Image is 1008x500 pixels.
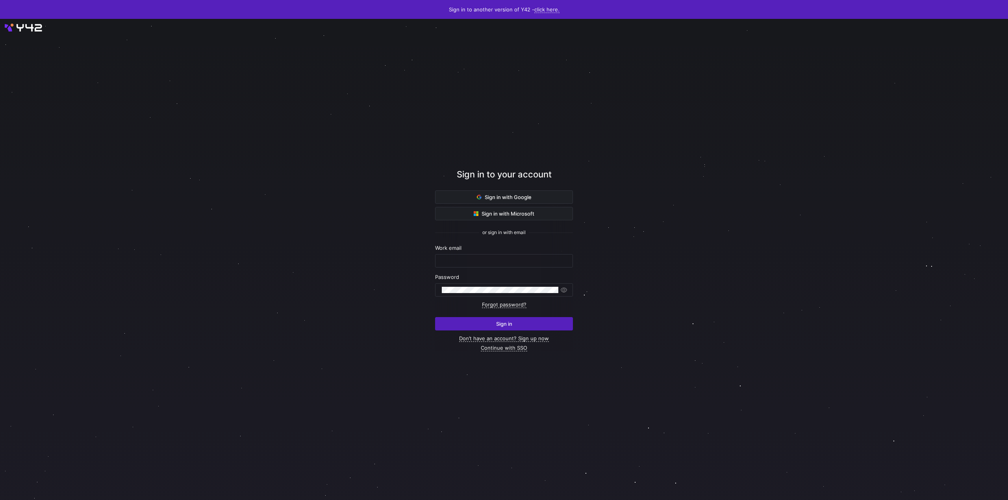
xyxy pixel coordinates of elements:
[481,345,527,351] a: Continue with SSO
[435,245,461,251] span: Work email
[435,168,573,190] div: Sign in to your account
[459,335,549,342] a: Don’t have an account? Sign up now
[435,207,573,220] button: Sign in with Microsoft
[435,317,573,330] button: Sign in
[435,274,459,280] span: Password
[534,6,560,13] a: click here.
[482,301,526,308] a: Forgot password?
[435,190,573,204] button: Sign in with Google
[477,194,532,200] span: Sign in with Google
[482,230,526,235] span: or sign in with email
[496,321,512,327] span: Sign in
[474,210,534,217] span: Sign in with Microsoft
